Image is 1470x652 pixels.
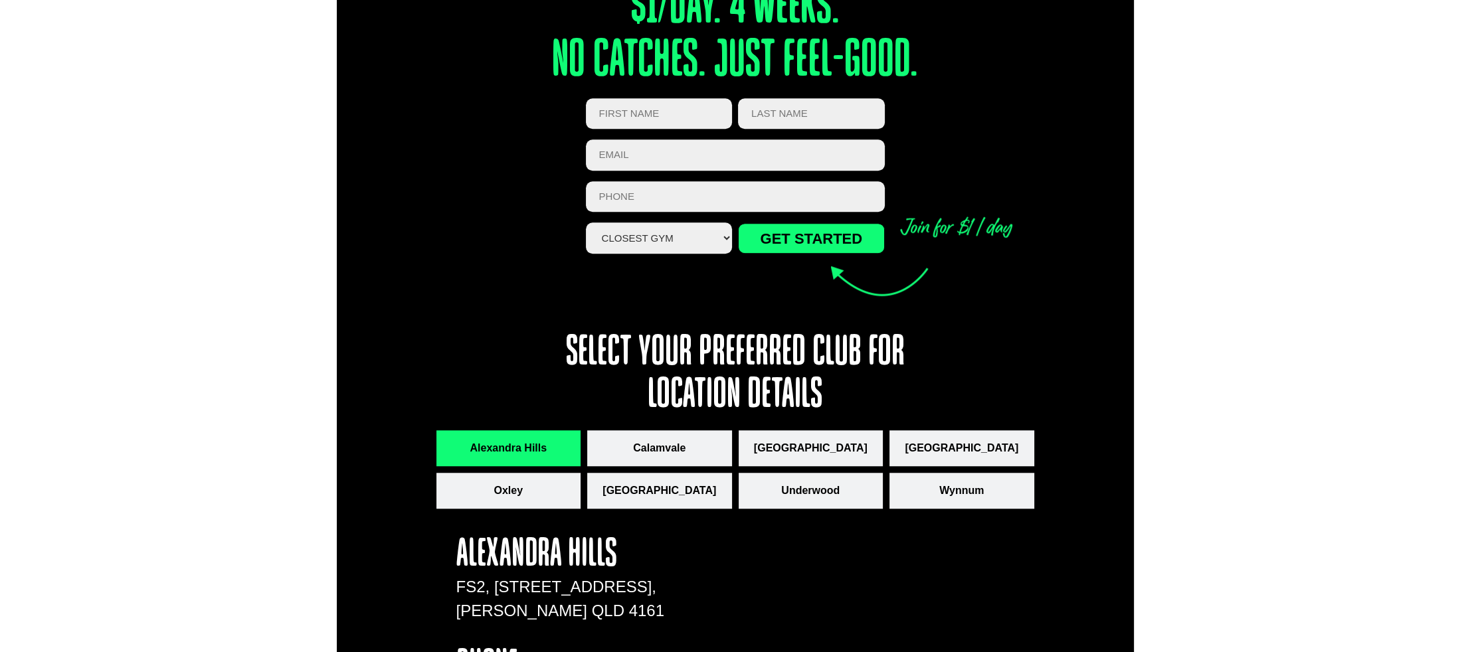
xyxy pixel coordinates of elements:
[602,483,716,499] span: [GEOGRAPHIC_DATA]
[781,483,840,499] span: Underwood
[494,483,523,499] span: Oxley
[738,98,885,129] input: LAST NAME
[556,332,915,417] h3: Select your preferred club for location details
[633,440,686,456] span: Calamvale
[456,575,666,623] p: FS2, [STREET_ADDRESS], [PERSON_NAME] QLD 4161
[470,440,547,456] span: Alexandra Hills
[456,535,666,575] h4: Alexandra Hills
[738,223,885,254] input: GET STARTED
[586,139,885,171] input: Email
[586,181,885,212] input: PHONE
[586,98,733,129] input: FIRST NAME
[939,483,984,499] span: Wynnum
[905,440,1018,456] span: [GEOGRAPHIC_DATA]
[754,440,868,456] span: [GEOGRAPHIC_DATA]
